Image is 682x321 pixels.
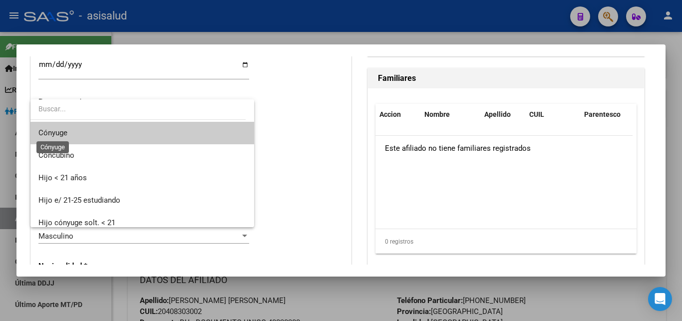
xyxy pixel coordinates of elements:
span: Hijo cónyuge solt. < 21 [38,218,115,227]
span: Concubino [38,151,74,160]
div: Open Intercom Messenger [648,287,672,311]
span: Hijo < 21 años [38,173,87,182]
input: dropdown search [30,98,246,119]
span: Hijo e/ 21-25 estudiando [38,196,120,205]
span: Cónyuge [38,128,67,137]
